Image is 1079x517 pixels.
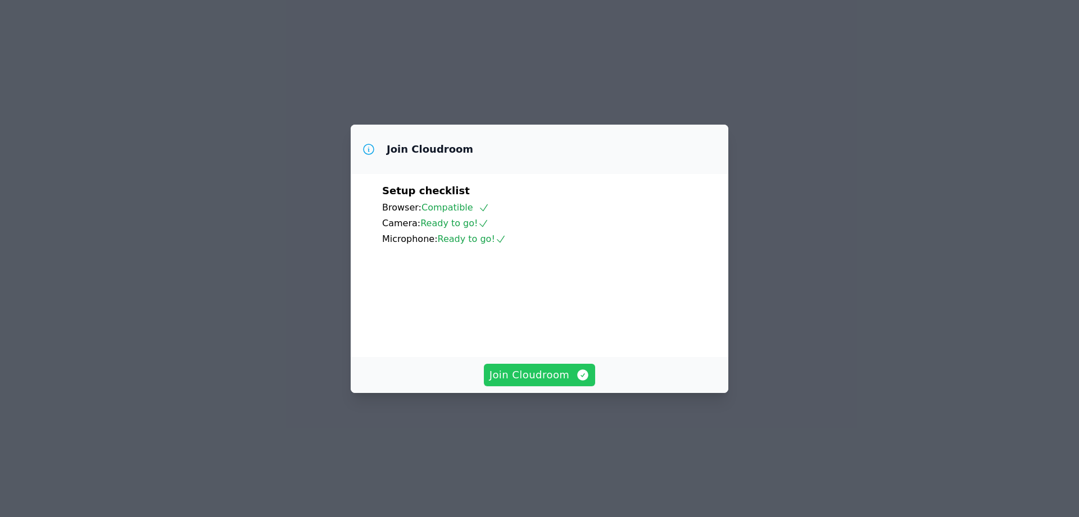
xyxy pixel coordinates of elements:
[382,218,420,228] span: Camera:
[484,364,596,386] button: Join Cloudroom
[421,202,489,213] span: Compatible
[382,202,421,213] span: Browser:
[387,143,473,156] h3: Join Cloudroom
[420,218,489,228] span: Ready to go!
[489,367,590,383] span: Join Cloudroom
[382,234,438,244] span: Microphone:
[438,234,506,244] span: Ready to go!
[382,185,470,196] span: Setup checklist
